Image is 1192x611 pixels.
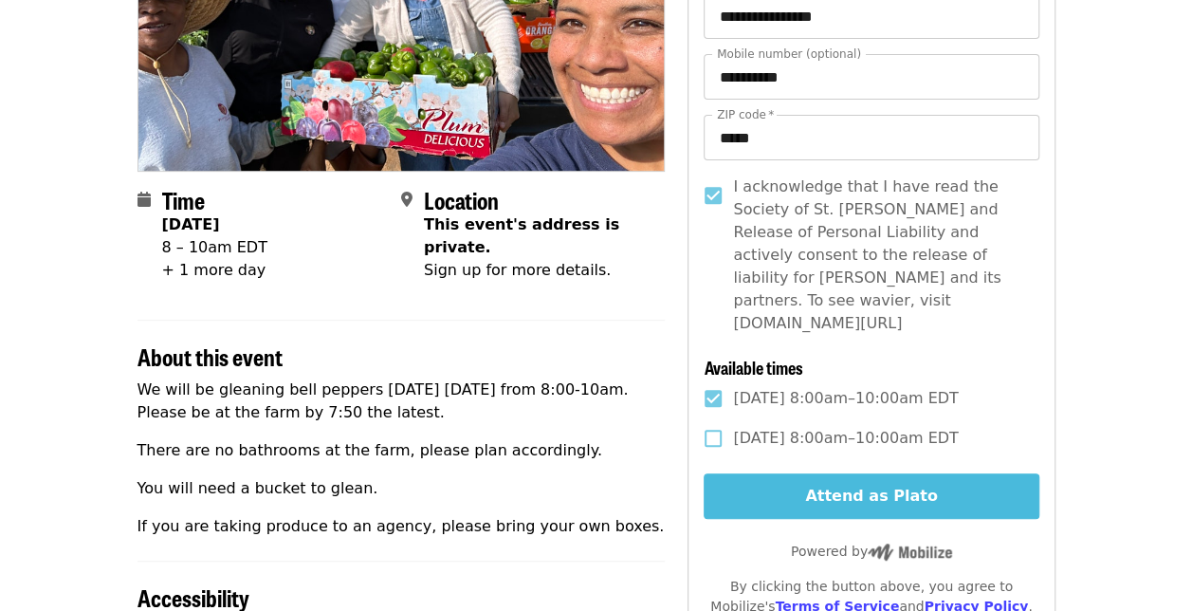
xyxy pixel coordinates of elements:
span: About this event [138,340,283,373]
span: Time [162,183,205,216]
img: Powered by Mobilize [868,544,952,561]
span: Available times [704,355,802,380]
strong: [DATE] [162,215,220,233]
span: Sign up for more details. [424,261,611,279]
div: 8 – 10am EDT [162,236,267,259]
p: We will be gleaning bell peppers [DATE] [DATE] from 8:00-10am. Please be at the farm by 7:50 the ... [138,379,666,424]
span: I acknowledge that I have read the Society of St. [PERSON_NAME] and Release of Personal Liability... [733,176,1023,335]
label: ZIP code [717,109,774,120]
i: calendar icon [138,191,151,209]
div: + 1 more day [162,259,267,282]
span: Location [424,183,499,216]
label: Mobile number (optional) [717,48,861,60]
p: You will need a bucket to glean. [138,477,666,500]
input: ZIP code [704,115,1038,160]
span: [DATE] 8:00am–10:00am EDT [733,427,958,450]
i: map-marker-alt icon [401,191,413,209]
input: Mobile number (optional) [704,54,1038,100]
span: [DATE] 8:00am–10:00am EDT [733,387,958,410]
p: There are no bathrooms at the farm, please plan accordingly. [138,439,666,462]
p: If you are taking produce to an agency, please bring your own boxes. [138,515,666,538]
button: Attend as Plato [704,473,1038,519]
span: This event's address is private. [424,215,619,256]
span: Powered by [791,544,952,559]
